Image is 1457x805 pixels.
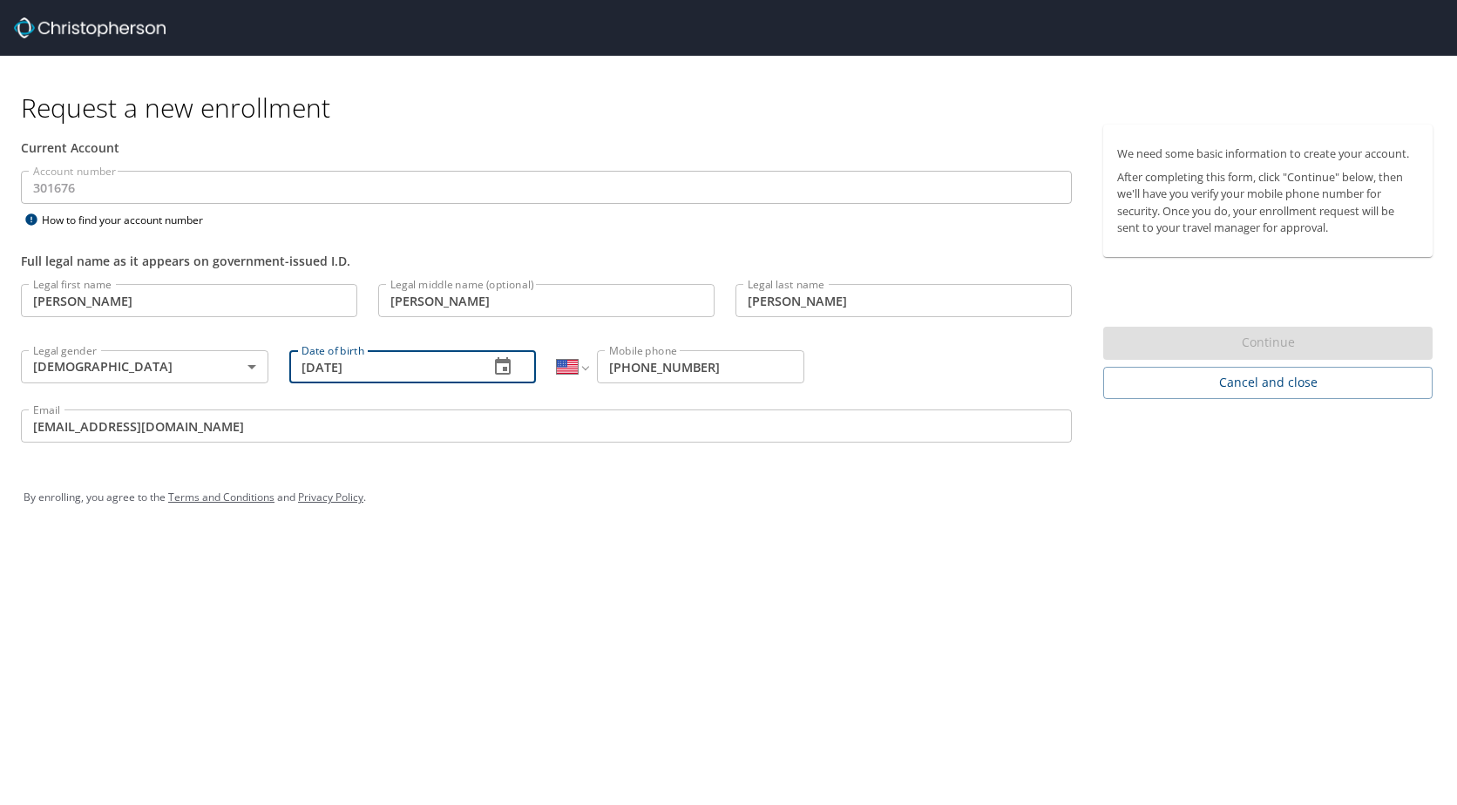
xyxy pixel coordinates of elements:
a: Terms and Conditions [168,490,274,504]
p: We need some basic information to create your account. [1117,145,1419,162]
div: [DEMOGRAPHIC_DATA] [21,350,268,383]
input: MM/DD/YYYY [289,350,476,383]
div: Current Account [21,139,1072,157]
input: Enter phone number [597,350,804,383]
span: Cancel and close [1117,372,1419,394]
h1: Request a new enrollment [21,91,1447,125]
button: Cancel and close [1103,367,1433,399]
img: cbt logo [14,17,166,38]
a: Privacy Policy [298,490,363,504]
div: How to find your account number [21,209,239,231]
div: Full legal name as it appears on government-issued I.D. [21,252,1072,270]
p: After completing this form, click "Continue" below, then we'll have you verify your mobile phone ... [1117,169,1419,236]
div: By enrolling, you agree to the and . [24,476,1433,519]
